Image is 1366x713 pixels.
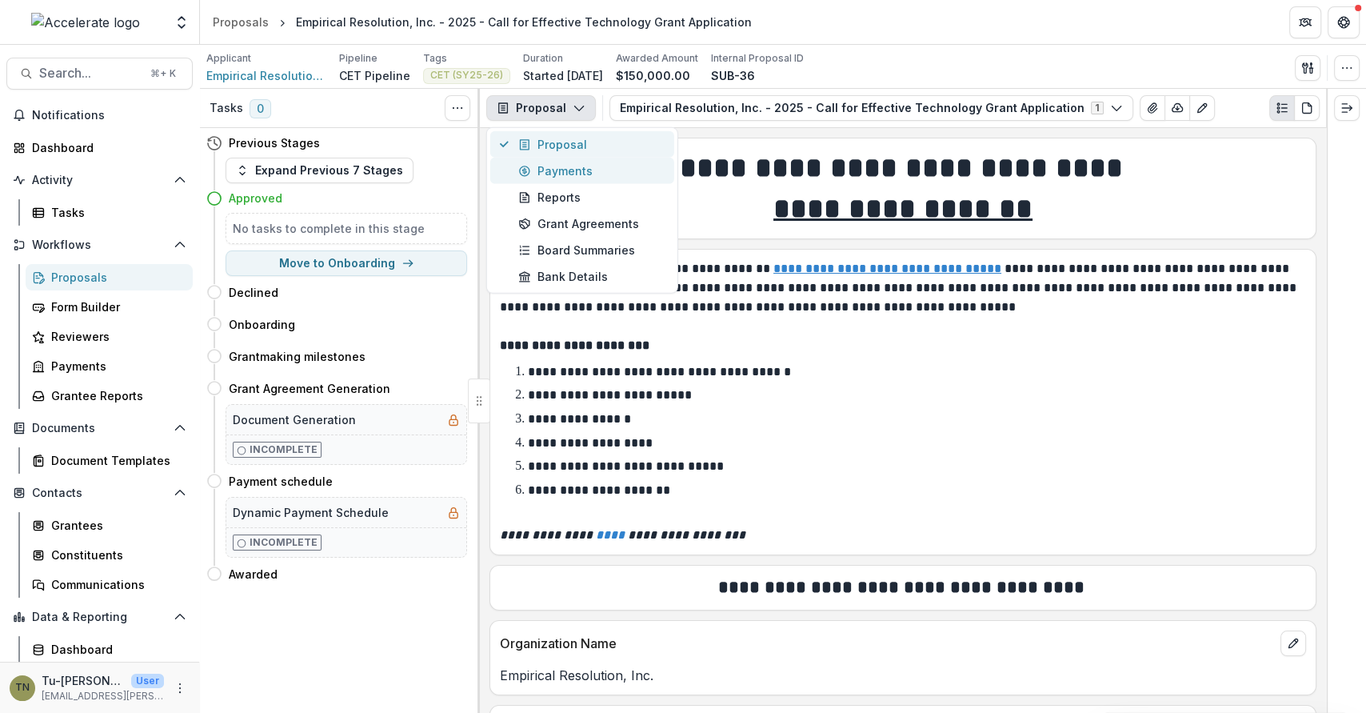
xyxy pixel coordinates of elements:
[26,353,193,379] a: Payments
[32,422,167,435] span: Documents
[51,576,180,593] div: Communications
[51,358,180,375] div: Payments
[213,14,269,30] div: Proposals
[51,641,180,658] div: Dashboard
[250,443,318,457] p: Incomplete
[206,10,275,34] a: Proposals
[518,215,665,232] div: Grant Agreements
[711,67,755,84] p: SUB-36
[233,504,389,521] h5: Dynamic Payment Schedule
[1189,95,1215,121] button: Edit as form
[32,611,167,624] span: Data & Reporting
[233,411,356,428] h5: Document Generation
[1328,6,1360,38] button: Get Help
[206,51,251,66] p: Applicant
[226,158,413,183] button: Expand Previous 7 Stages
[6,480,193,506] button: Open Contacts
[51,547,180,563] div: Constituents
[6,415,193,441] button: Open Documents
[51,298,180,315] div: Form Builder
[26,383,193,409] a: Grantee Reports
[523,51,563,66] p: Duration
[31,13,140,32] img: Accelerate logo
[226,250,467,276] button: Move to Onboarding
[229,316,295,333] h4: Onboarding
[51,517,180,534] div: Grantees
[229,348,365,365] h4: Grantmaking milestones
[523,67,603,84] p: Started [DATE]
[1334,95,1360,121] button: Expand right
[26,264,193,290] a: Proposals
[26,199,193,226] a: Tasks
[296,14,752,30] div: Empirical Resolution, Inc. - 2025 - Call for Effective Technology Grant Application
[51,328,180,345] div: Reviewers
[423,51,447,66] p: Tags
[616,51,698,66] p: Awarded Amount
[51,269,180,286] div: Proposals
[486,95,596,121] button: Proposal
[229,380,390,397] h4: Grant Agreement Generation
[518,136,665,153] div: Proposal
[518,162,665,179] div: Payments
[26,294,193,320] a: Form Builder
[616,67,690,84] p: $150,000.00
[32,109,186,122] span: Notifications
[1140,95,1165,121] button: View Attached Files
[339,67,410,84] p: CET Pipeline
[39,66,141,81] span: Search...
[250,535,318,550] p: Incomplete
[430,70,503,81] span: CET (SY25-26)
[6,604,193,630] button: Open Data & Reporting
[26,512,193,539] a: Grantees
[51,387,180,404] div: Grantee Reports
[26,636,193,663] a: Dashboard
[1269,95,1295,121] button: Plaintext view
[229,566,278,583] h4: Awarded
[229,473,333,490] h4: Payment schedule
[518,268,665,285] div: Bank Details
[26,447,193,474] a: Document Templates
[32,487,167,500] span: Contacts
[15,683,30,693] div: Tu-Quyen Nguyen
[609,95,1133,121] button: Empirical Resolution, Inc. - 2025 - Call for Effective Technology Grant Application1
[131,674,164,688] p: User
[6,58,193,90] button: Search...
[229,134,320,151] h4: Previous Stages
[445,95,470,121] button: Toggle View Cancelled Tasks
[6,134,193,161] a: Dashboard
[1280,631,1306,656] button: edit
[26,323,193,350] a: Reviewers
[32,139,180,156] div: Dashboard
[339,51,377,66] p: Pipeline
[32,174,167,187] span: Activity
[206,10,758,34] nav: breadcrumb
[32,238,167,252] span: Workflows
[42,672,125,689] p: Tu-[PERSON_NAME]
[518,242,665,258] div: Board Summaries
[518,189,665,206] div: Reports
[6,232,193,258] button: Open Workflows
[26,571,193,598] a: Communications
[42,689,164,703] p: [EMAIL_ADDRESS][PERSON_NAME][DOMAIN_NAME]
[210,102,243,115] h3: Tasks
[1289,6,1321,38] button: Partners
[26,542,193,568] a: Constituents
[229,284,278,301] h4: Declined
[711,51,804,66] p: Internal Proposal ID
[229,190,282,206] h4: Approved
[51,452,180,469] div: Document Templates
[170,679,190,698] button: More
[51,204,180,221] div: Tasks
[170,6,193,38] button: Open entity switcher
[1294,95,1320,121] button: PDF view
[206,67,326,84] a: Empirical Resolution, Inc.
[6,102,193,128] button: Notifications
[250,99,271,118] span: 0
[233,220,460,237] h5: No tasks to complete in this stage
[500,634,1274,653] p: Organization Name
[147,65,179,82] div: ⌘ + K
[500,666,1306,685] p: Empirical Resolution, Inc.
[6,167,193,193] button: Open Activity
